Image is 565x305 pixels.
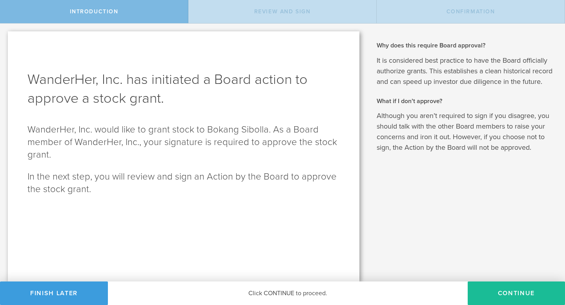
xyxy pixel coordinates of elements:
[27,123,340,161] p: WanderHer, Inc. would like to grant stock to Bokang Sibolla. As a Board member of WanderHer, Inc....
[27,70,340,108] h1: WanderHer, Inc. has initiated a Board action to approve a stock grant.
[447,8,495,15] span: Confirmation
[377,41,553,50] h2: Why does this require Board approval?
[468,281,565,305] button: Continue
[27,171,340,196] p: In the next step, you will review and sign an Action by the Board to approve the stock grant.
[70,8,118,15] span: Introduction
[108,281,468,305] div: Click CONTINUE to proceed.
[377,97,553,105] h2: What if I don’t approve?
[377,111,553,153] p: Although you aren’t required to sign if you disagree, you should talk with the other Board member...
[254,8,311,15] span: Review and Sign
[377,55,553,87] p: It is considered best practice to have the Board officially authorize grants. This establishes a ...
